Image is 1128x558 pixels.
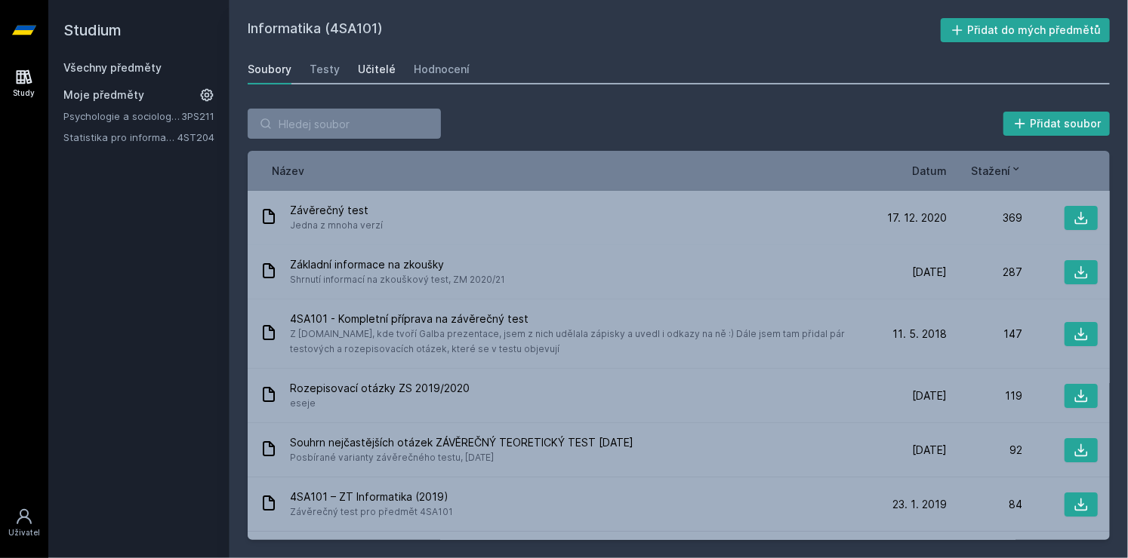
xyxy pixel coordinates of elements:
[272,163,304,179] button: Název
[14,87,35,99] div: Study
[414,54,470,84] a: Hodnocení
[63,87,144,103] span: Moje předměty
[912,265,947,280] span: [DATE]
[947,265,1022,280] div: 287
[947,327,1022,342] div: 147
[290,381,470,396] span: Rozepisovací otázky ZS 2019/2020
[971,163,1022,179] button: Stažení
[248,18,941,42] h2: Informatika (4SA101)
[290,504,453,520] span: Závěrečný test pro předmět 4SA101
[947,388,1022,403] div: 119
[310,54,340,84] a: Testy
[887,210,947,225] span: 17. 12. 2020
[248,62,291,77] div: Soubory
[290,203,383,218] span: Závěrečný test
[947,497,1022,512] div: 84
[971,163,1010,179] span: Stažení
[290,450,633,465] span: Posbírané varianty závěrečného testu, [DATE]
[248,109,441,139] input: Hledej soubor
[947,210,1022,225] div: 369
[290,311,865,327] span: 4SA101 - Kompletní příprava na závěrečný test
[248,54,291,84] a: Soubory
[290,272,505,287] span: Shrnutí informací na zkouškový test, ZM 2020/21
[3,60,45,106] a: Study
[3,500,45,546] a: Uživatel
[941,18,1111,42] button: Přidat do mých předmětů
[290,396,470,411] span: eseje
[63,61,162,74] a: Všechny předměty
[358,62,396,77] div: Učitelé
[290,489,453,504] span: 4SA101 – ZT Informatika (2019)
[290,435,633,450] span: Souhrn nejčastějších otázek ZÁVĚREČNÝ TEORETICKÝ TEST [DATE]
[892,327,947,342] span: 11. 5. 2018
[290,257,505,272] span: Základní informace na zkoušky
[63,109,181,124] a: Psychologie a sociologie řízení
[358,54,396,84] a: Učitelé
[181,110,214,122] a: 3PS211
[912,443,947,458] span: [DATE]
[912,163,947,179] button: Datum
[912,388,947,403] span: [DATE]
[63,130,177,145] a: Statistika pro informatiky
[947,443,1022,458] div: 92
[310,62,340,77] div: Testy
[414,62,470,77] div: Hodnocení
[290,218,383,233] span: Jedna z mnoha verzí
[1003,112,1111,136] button: Přidat soubor
[290,327,865,357] span: Z [DOMAIN_NAME], kde tvoří Galba prezentace, jsem z nich udělala zápisky a uvedl i odkazy na ně :...
[892,497,947,512] span: 23. 1. 2019
[177,131,214,143] a: 4ST204
[8,527,40,538] div: Uživatel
